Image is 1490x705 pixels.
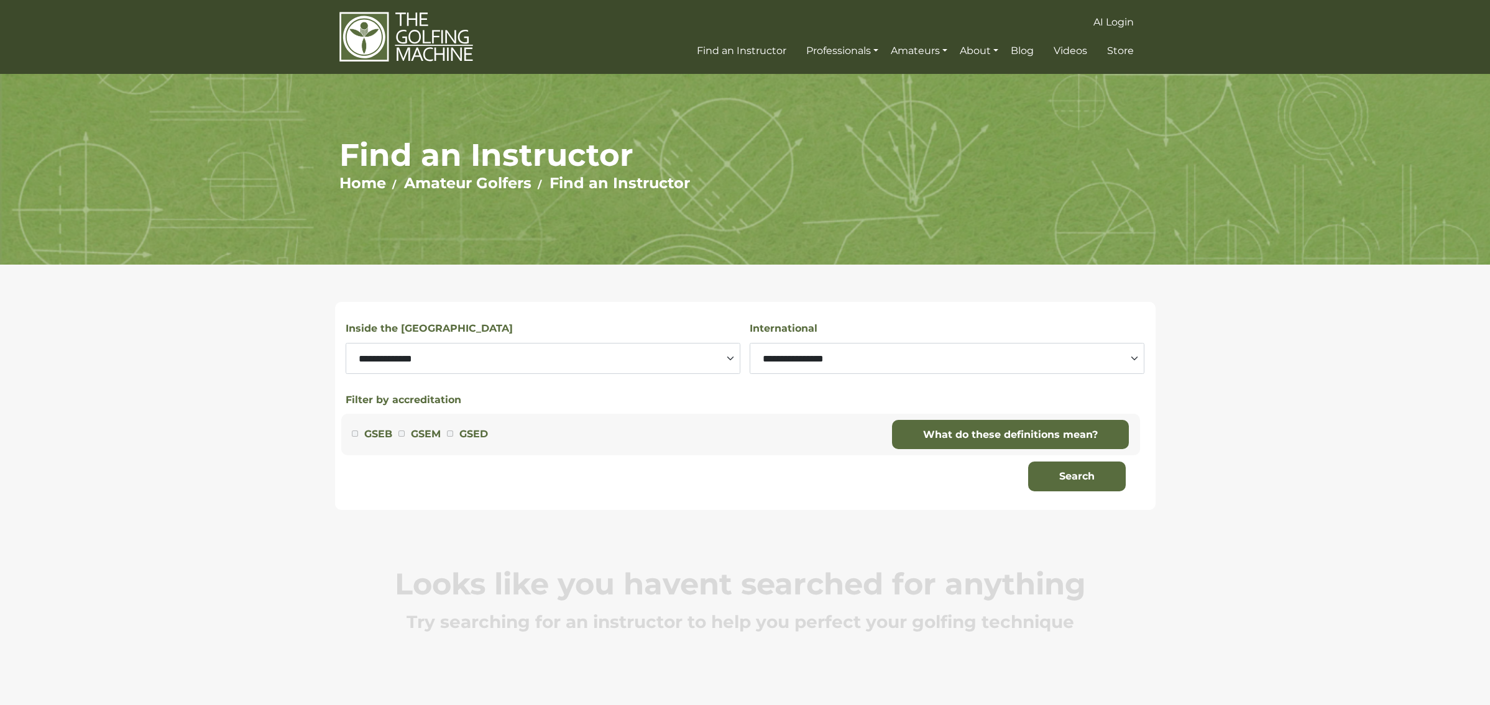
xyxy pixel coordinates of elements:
button: Search [1028,462,1126,491]
select: Select a country [750,343,1144,374]
img: The Golfing Machine [339,11,473,63]
a: AI Login [1090,11,1137,34]
a: About [957,40,1001,62]
a: Amateurs [888,40,950,62]
label: International [750,321,817,337]
p: Looks like you havent searched for anything [341,566,1140,602]
a: Videos [1051,40,1090,62]
a: Store [1104,40,1137,62]
p: Try searching for an instructor to help you perfect your golfing technique [341,611,1140,632]
label: Inside the [GEOGRAPHIC_DATA] [346,321,513,337]
label: GSEB [364,426,392,442]
label: GSED [459,426,488,442]
a: Blog [1008,40,1037,62]
a: Find an Instructor [550,174,690,192]
a: What do these definitions mean? [892,420,1129,450]
span: Find an Instructor [697,45,786,57]
span: AI Login [1093,16,1134,28]
a: Home [339,174,386,192]
span: Videos [1054,45,1087,57]
a: Amateur Golfers [404,174,531,192]
a: Professionals [803,40,881,62]
label: GSEM [411,426,441,442]
select: Select a state [346,343,740,374]
h1: Find an Instructor [339,136,1151,174]
button: Filter by accreditation [346,393,461,407]
span: Store [1107,45,1134,57]
a: Find an Instructor [694,40,789,62]
span: Blog [1011,45,1034,57]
